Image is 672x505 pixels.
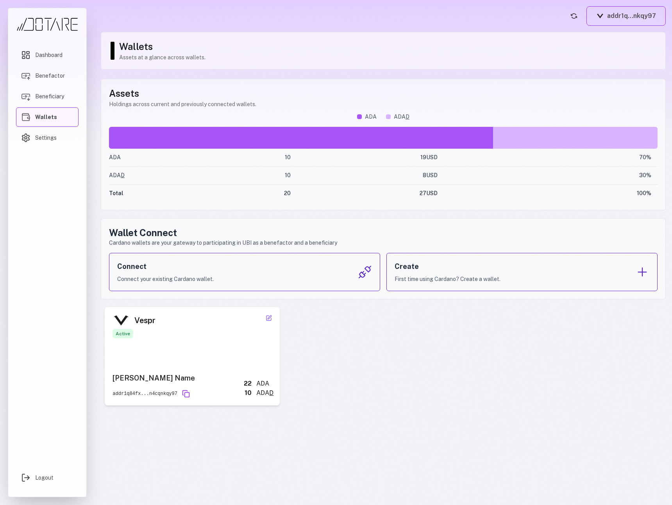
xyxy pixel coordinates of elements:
[16,18,79,31] img: Dotare Logo
[365,113,377,121] span: ADA
[438,149,658,167] td: 70 %
[291,167,437,185] td: 8 USD
[113,329,133,338] div: Active
[244,379,252,388] div: 22
[237,185,291,203] td: 20
[269,389,273,397] span: D
[21,71,30,80] img: Benefactor
[395,261,500,272] h3: Create
[109,239,658,247] p: Cardano wallets are your gateway to participating in UBI as a benefactor and a beneficiary
[264,313,273,323] button: Edit wallet
[35,113,57,121] span: Wallets
[256,388,272,398] span: ADA
[395,275,500,283] p: First time using Cardano? Create a wallet.
[256,379,272,388] div: ADA
[245,388,252,398] div: 10
[596,14,604,18] img: Vespr logo
[586,6,666,26] button: addr1q...nkqy97
[291,149,437,167] td: 19 USD
[134,315,155,326] div: Vespr
[35,72,65,80] span: Benefactor
[119,53,658,61] p: Assets at a glance across wallets.
[109,149,237,167] td: ADA
[568,10,580,22] button: Refresh account status
[35,134,57,142] span: Settings
[113,391,177,397] div: addr1q84fx...n4cqnkqy97
[237,149,291,167] td: 10
[109,100,658,108] p: Holdings across current and previously connected wallets.
[358,265,372,279] img: Connect
[109,172,125,178] span: ADA
[121,172,125,178] span: D
[35,51,63,59] span: Dashboard
[109,185,237,203] td: Total
[109,87,658,100] h1: Assets
[182,390,190,398] button: Copy address
[394,114,409,120] span: ADA
[237,167,291,185] td: 10
[291,185,437,203] td: 27 USD
[35,474,54,482] span: Logout
[119,40,658,53] h1: Wallets
[35,92,64,100] span: Beneficiary
[438,185,658,203] td: 100 %
[406,114,409,120] span: D
[113,315,130,325] img: Vespr
[438,167,658,185] td: 30 %
[113,373,195,384] div: [PERSON_NAME] Name
[117,275,214,283] p: Connect your existing Cardano wallet.
[109,226,658,239] h2: Wallet Connect
[635,265,649,279] img: Create
[21,112,30,122] img: Wallets
[21,92,30,101] img: Beneficiary
[117,261,214,272] h3: Connect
